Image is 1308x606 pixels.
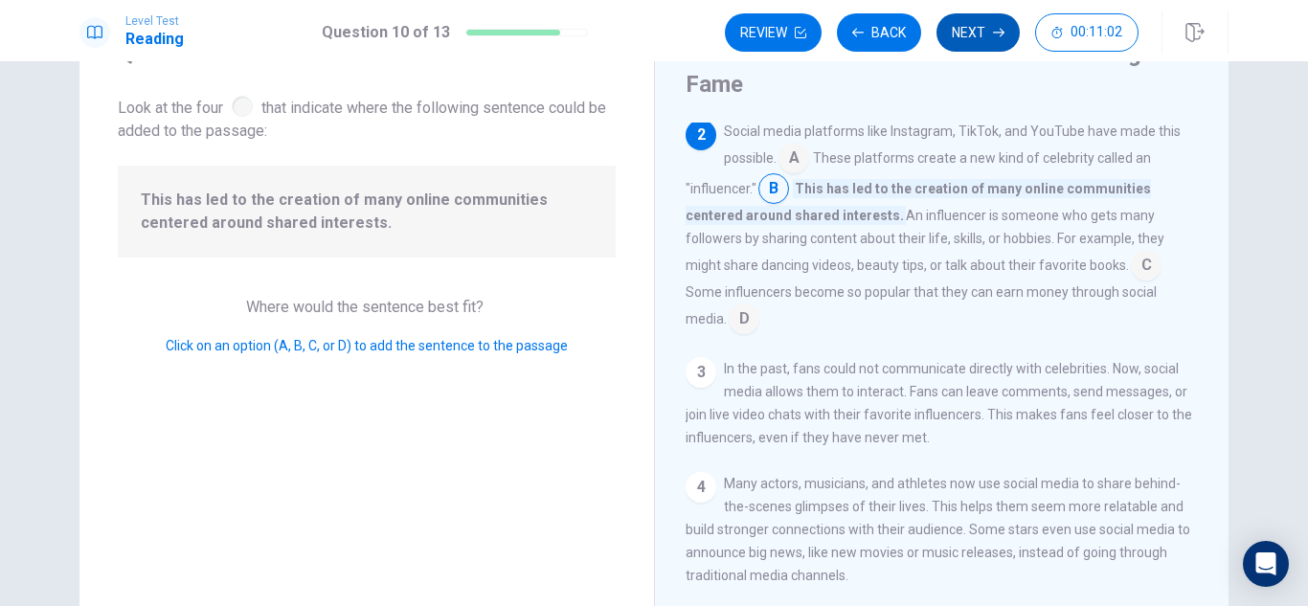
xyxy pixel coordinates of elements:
[686,208,1164,273] span: An influencer is someone who gets many followers by sharing content about their life, skills, or ...
[729,303,759,334] span: D
[725,13,822,52] button: Review
[686,357,716,388] div: 3
[322,21,450,44] h1: Question 10 of 13
[141,189,593,235] span: This has led to the creation of many online communities centered around shared interests.
[758,173,789,204] span: B
[166,338,568,353] span: Click on an option (A, B, C, or D) to add the sentence to the passage
[837,13,921,52] button: Back
[125,14,184,28] span: Level Test
[1131,250,1161,281] span: C
[778,143,809,173] span: A
[936,13,1020,52] button: Next
[1243,541,1289,587] div: Open Intercom Messenger
[1035,13,1139,52] button: 00:11:02
[724,123,1181,166] span: Social media platforms like Instagram, TikTok, and YouTube have made this possible.
[686,179,1151,225] span: This has led to the creation of many online communities centered around shared interests.
[686,150,1151,196] span: These platforms create a new kind of celebrity called an "influencer."
[686,284,1157,326] span: Some influencers become so popular that they can earn money through social media.
[1071,25,1122,40] span: 00:11:02
[686,472,716,503] div: 4
[246,298,487,316] span: Where would the sentence best fit?
[686,361,1192,445] span: In the past, fans could not communicate directly with celebrities. Now, social media allows them ...
[686,476,1190,583] span: Many actors, musicians, and athletes now use social media to share behind-the-scenes glimpses of ...
[686,120,716,150] div: 2
[125,28,184,51] h1: Reading
[118,92,616,143] span: Look at the four that indicate where the following sentence could be added to the passage:
[686,38,1193,100] h4: Social Media Stars: How the Internet Changed Fame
